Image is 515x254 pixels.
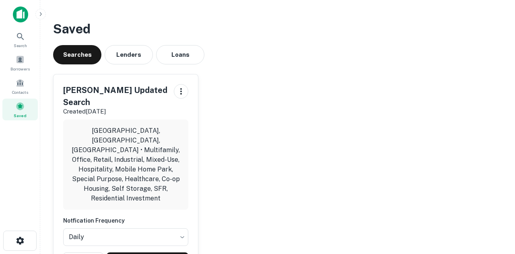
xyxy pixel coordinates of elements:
[63,84,167,108] h5: [PERSON_NAME] Updated Search
[2,29,38,50] a: Search
[13,6,28,23] img: capitalize-icon.png
[2,52,38,74] a: Borrowers
[14,42,27,49] span: Search
[70,126,182,203] p: [GEOGRAPHIC_DATA], [GEOGRAPHIC_DATA], [GEOGRAPHIC_DATA] • Multifamily, Office, Retail, Industrial...
[63,226,188,248] div: Without label
[2,99,38,120] a: Saved
[156,45,204,64] button: Loans
[63,107,167,116] p: Created [DATE]
[53,19,502,39] h3: Saved
[12,89,28,95] span: Contacts
[14,112,27,119] span: Saved
[63,216,188,225] h6: Notfication Frequency
[105,45,153,64] button: Lenders
[10,66,30,72] span: Borrowers
[2,75,38,97] a: Contacts
[53,45,101,64] button: Searches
